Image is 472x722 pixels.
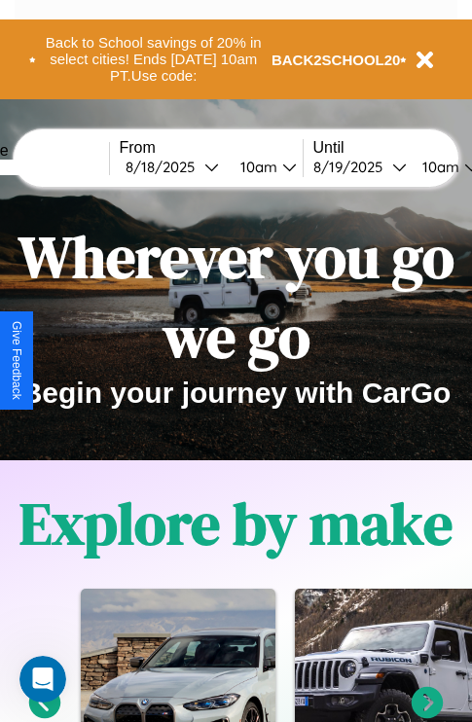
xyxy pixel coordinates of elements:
[10,321,23,400] div: Give Feedback
[313,158,392,176] div: 8 / 19 / 2025
[225,157,303,177] button: 10am
[36,29,272,90] button: Back to School savings of 20% in select cities! Ends [DATE] 10am PT.Use code:
[120,157,225,177] button: 8/18/2025
[126,158,204,176] div: 8 / 18 / 2025
[19,656,66,703] iframe: Intercom live chat
[413,158,464,176] div: 10am
[120,139,303,157] label: From
[272,52,401,68] b: BACK2SCHOOL20
[19,484,453,563] h1: Explore by make
[231,158,282,176] div: 10am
